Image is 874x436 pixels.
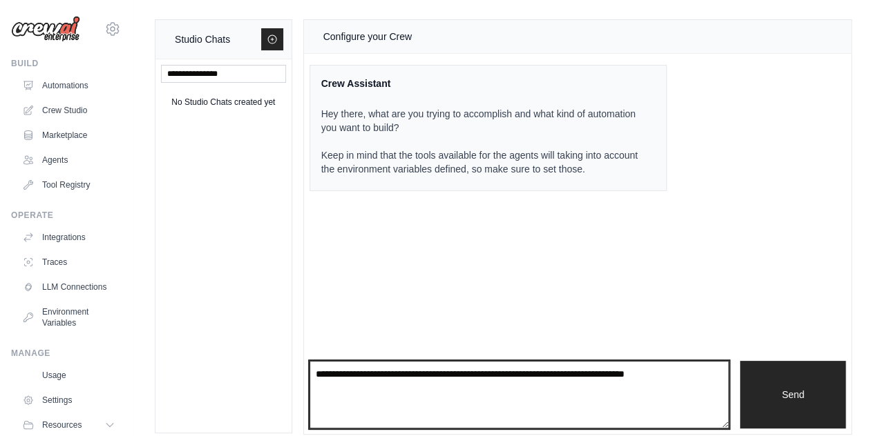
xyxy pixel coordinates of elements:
[11,16,80,42] img: Logo
[11,348,121,359] div: Manage
[17,99,121,121] a: Crew Studio
[17,414,121,436] button: Resources
[17,276,121,298] a: LLM Connections
[321,77,639,90] div: Crew Assistant
[17,124,121,146] a: Marketplace
[11,210,121,221] div: Operate
[321,107,639,176] p: Hey there, what are you trying to accomplish and what kind of automation you want to build? Keep ...
[740,361,846,428] button: Send
[17,75,121,97] a: Automations
[323,28,412,45] div: Configure your Crew
[17,389,121,411] a: Settings
[175,31,230,48] div: Studio Chats
[42,419,82,430] span: Resources
[17,174,121,196] a: Tool Registry
[17,364,121,386] a: Usage
[17,226,121,248] a: Integrations
[17,149,121,171] a: Agents
[17,251,121,273] a: Traces
[11,58,121,69] div: Build
[17,301,121,334] a: Environment Variables
[171,94,275,110] div: No Studio Chats created yet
